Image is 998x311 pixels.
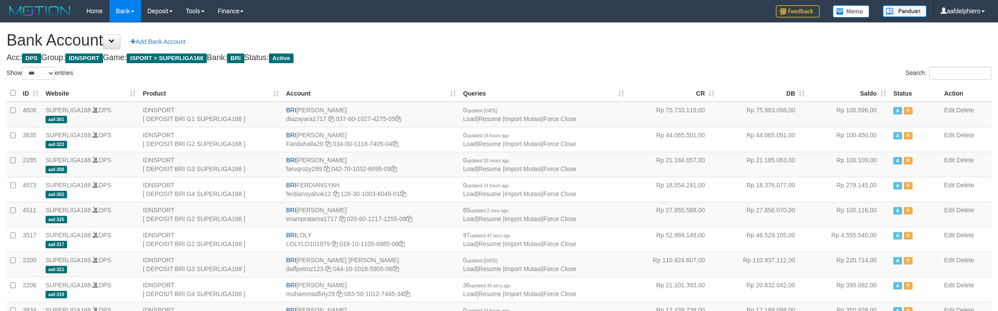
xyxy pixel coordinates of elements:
[478,190,501,197] a: Resume
[463,190,477,197] a: Load
[46,232,91,239] a: SUPERLIGA168
[470,208,509,213] span: updated 2 mins ago
[42,152,139,177] td: DPS
[893,257,902,265] span: Active
[46,282,91,289] a: SUPERLIGA168
[944,107,955,114] a: Edit
[7,32,991,49] h1: Bank Account
[42,85,139,102] th: Website: activate to sort column ascending
[463,140,477,147] a: Load
[504,115,541,122] a: Import Mutasi
[906,67,991,80] label: Search:
[628,102,718,127] td: Rp 75.733.119,00
[283,227,460,252] td: LOLY 018-10-1105-6985-06
[478,215,501,222] a: Resume
[956,182,974,189] a: Delete
[46,141,67,148] span: aaf-323
[463,240,477,247] a: Load
[904,232,913,240] span: Paused
[325,265,331,272] a: Copy daffpetroz123 to clipboard
[808,152,890,177] td: Rp 100.109,00
[46,107,91,114] a: SUPERLIGA168
[463,282,576,297] span: | | |
[543,240,576,247] a: Force Close
[718,252,808,277] td: Rp 110.937.112,00
[944,157,955,164] a: Edit
[406,215,412,222] a: Copy 020601217125508 to clipboard
[286,207,296,214] span: BRI
[42,227,139,252] td: DPS
[139,85,283,102] th: Product: activate to sort column ascending
[463,107,576,122] span: | | |
[944,182,955,189] a: Edit
[808,202,890,227] td: Rp 100.116,00
[286,165,322,172] a: faruqrozy299
[463,132,576,147] span: | | |
[7,67,73,80] label: Show entries
[463,132,509,139] span: 0
[283,152,460,177] td: [PERSON_NAME] 042-70-1032-6895-05
[286,290,335,297] a: muhammadfirly29
[139,152,283,177] td: IDNSPORT [ DEPOSIT BRI G3 SUPERLIGA168 ]
[956,232,974,239] a: Delete
[22,54,41,63] span: DPS
[628,227,718,252] td: Rp 52.984.148,00
[46,191,67,198] span: aaf-302
[286,240,330,247] a: LOLYLO101979
[941,85,991,102] th: Action
[46,266,67,273] span: aaf-321
[400,190,406,197] a: Copy 126301003604501 to clipboard
[543,165,576,172] a: Force Close
[478,240,501,247] a: Resume
[19,177,42,202] td: 4573
[19,277,42,302] td: 2206
[463,182,509,189] span: 0
[286,265,323,272] a: daffpetroz123
[944,132,955,139] a: Edit
[463,282,510,289] span: 36
[808,177,890,202] td: Rp 279.145,00
[504,290,541,297] a: Import Mutasi
[463,215,477,222] a: Load
[286,282,296,289] span: BRI
[42,202,139,227] td: DPS
[391,165,397,172] a: Copy 042701032689505 to clipboard
[46,291,67,298] span: aaf-319
[7,4,73,18] img: MOTION_logo.png
[42,127,139,152] td: DPS
[776,5,820,18] img: Feedback.jpg
[404,290,410,297] a: Copy 083501012744534 to clipboard
[893,232,902,240] span: Active
[19,202,42,227] td: 4511
[46,116,67,123] span: aaf-301
[718,127,808,152] td: Rp 44.065.091,00
[463,107,497,114] span: 0
[46,216,67,223] span: aaf-325
[460,85,628,102] th: Queries: activate to sort column ascending
[467,183,509,188] span: updated 24 hours ago
[286,182,296,189] span: BRI
[467,258,497,263] span: updated [DATE]
[718,85,808,102] th: DB: activate to sort column ascending
[46,257,91,264] a: SUPERLIGA168
[628,177,718,202] td: Rp 18.554.241,00
[893,157,902,164] span: Active
[325,140,331,147] a: Copy Faridahalla29 to clipboard
[139,252,283,277] td: IDNSPORT [ DEPOSIT BRI G3 SUPERLIGA168 ]
[893,107,902,114] span: Active
[283,85,460,102] th: Account: activate to sort column ascending
[19,85,42,102] th: ID: activate to sort column ascending
[808,127,890,152] td: Rp 100.450,00
[956,282,974,289] a: Delete
[336,290,343,297] a: Copy muhammadfirly29 to clipboard
[139,177,283,202] td: IDNSPORT [ DEPOSIT BRI G4 SUPERLIGA168 ]
[808,227,890,252] td: Rp 4.555.540,00
[929,67,991,80] input: Search:
[504,190,541,197] a: Import Mutasi
[628,152,718,177] td: Rp 21.184.657,00
[286,190,331,197] a: ferdiansyahok12
[718,102,808,127] td: Rp 75.983.098,00
[628,252,718,277] td: Rp 110.924.607,00
[286,115,326,122] a: diazayara1717
[808,102,890,127] td: Rp 100.596,00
